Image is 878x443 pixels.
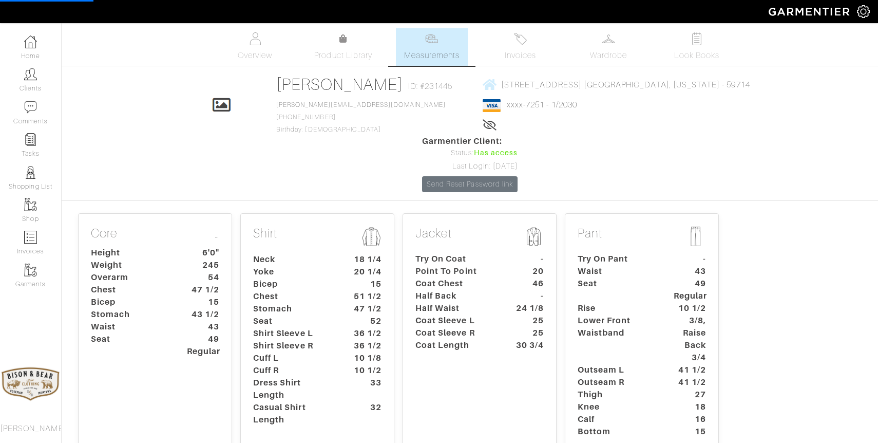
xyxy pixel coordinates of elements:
dt: 47 1/2 [341,303,389,315]
dt: Seat [245,315,341,327]
dt: Calf [570,413,666,426]
dt: 15 [666,426,714,438]
dt: Coat Length [408,339,504,352]
img: orders-27d20c2124de7fd6de4e0e44c1d41de31381a507db9b33961299e4e07d508b8c.svg [514,32,527,45]
dt: Try On Coat [408,253,504,265]
span: Wardrobe [590,49,627,62]
dt: 47 1/2 [179,284,227,296]
img: basicinfo-40fd8af6dae0f16599ec9e87c0ef1c0a1fdea2edbe929e3d69a839185d80c458.svg [249,32,261,45]
p: Jacket [415,226,544,249]
dt: 3/8, Raise Back 3/4 [666,315,714,364]
img: garmentier-logo-header-white-b43fb05a5012e4ada735d5af1a66efaba907eab6374d6393d1fbf88cb4ef424d.png [764,3,857,21]
dt: 15 [341,278,389,290]
dt: Half Back [408,290,504,302]
dt: Coat Sleeve L [408,315,504,327]
img: clients-icon-6bae9207a08558b7cb47a8932f037763ab4055f8c8b6bfacd5dc20c3e0201464.png [24,68,37,81]
dt: Bicep [83,296,179,308]
dt: Bottom [570,426,666,438]
a: [PERSON_NAME][EMAIL_ADDRESS][DOMAIN_NAME] [276,101,446,108]
dt: 10 1/2 [666,302,714,315]
dt: Stomach [83,308,179,321]
dt: Stomach [245,303,341,315]
dt: Chest [245,290,341,303]
dt: Height [83,247,179,259]
dt: Bicep [245,278,341,290]
dt: Seat [570,278,666,302]
dt: Shirt Sleeve L [245,327,341,340]
dt: Rise [570,302,666,315]
dt: 15 [179,296,227,308]
span: Look Books [674,49,720,62]
dt: 27 [666,389,714,401]
img: dashboard-icon-dbcd8f5a0b271acd01030246c82b418ddd0df26cd7fceb0bd07c9910d44c42f6.png [24,35,37,48]
span: Overview [238,49,272,62]
dt: 10 1/2 [341,364,389,377]
span: ID: #231445 [408,80,453,93]
a: Product Library [308,33,379,62]
dt: - [504,290,551,302]
img: garments-icon-b7da505a4dc4fd61783c78ac3ca0ef83fa9d6f193b1c9dc38574b1d14d53ca28.png [24,198,37,211]
a: Overview [219,28,291,66]
dt: 43 1/2 [179,308,227,321]
div: Status: [422,147,518,159]
img: stylists-icon-eb353228a002819b7ec25b43dbf5f0378dd9e0616d9560372ff212230b889e62.png [24,166,37,179]
p: Pant [578,226,706,249]
dt: 32 [341,401,389,426]
dt: 6'0" [179,247,227,259]
span: [PHONE_NUMBER] Birthday: [DEMOGRAPHIC_DATA] [276,101,446,133]
p: Core [91,226,219,243]
dt: Yoke [245,266,341,278]
dt: Seat [83,333,179,358]
dt: 30 3/4 [504,339,551,352]
a: Invoices [484,28,556,66]
span: [STREET_ADDRESS] [GEOGRAPHIC_DATA], [US_STATE] - 59714 [501,80,750,89]
img: wardrobe-487a4870c1b7c33e795ec22d11cfc2ed9d08956e64fb3008fe2437562e282088.svg [602,32,615,45]
div: Last Login: [DATE] [422,161,518,172]
a: Send Reset Password link [422,176,518,192]
dt: - [504,253,551,265]
dt: - [666,253,714,265]
dt: Casual Shirt Length [245,401,341,426]
img: garments-icon-b7da505a4dc4fd61783c78ac3ca0ef83fa9d6f193b1c9dc38574b1d14d53ca28.png [24,264,37,276]
dt: 245 [179,259,227,271]
dt: Half Waist [408,302,504,315]
dt: Coat Chest [408,278,504,290]
dt: 16 [666,413,714,426]
dt: 25 [504,315,551,327]
dt: Cuff L [245,352,341,364]
dt: Cuff R [245,364,341,377]
dt: Try On Pant [570,253,666,265]
dt: Waist [83,321,179,333]
a: Look Books [661,28,733,66]
img: visa-934b35602734be37eb7d5d7e5dbcd2044c359bf20a24dc3361ca3fa54326a8a7.png [483,99,501,112]
dt: Thigh [570,389,666,401]
img: msmt-pant-icon-b5f0be45518e7579186d657110a8042fb0a286fe15c7a31f2bf2767143a10412.png [685,226,706,247]
img: msmt-shirt-icon-3af304f0b202ec9cb0a26b9503a50981a6fda5c95ab5ec1cadae0dbe11e5085a.png [361,226,381,247]
dt: 52 [341,315,389,327]
dt: 51 1/2 [341,290,389,303]
dt: Overarm [83,271,179,284]
span: Has access [474,147,518,159]
dt: Neck [245,253,341,266]
dt: Weight [83,259,179,271]
a: xxxx-7251 - 1/2030 [507,100,577,109]
dt: 54 [179,271,227,284]
dt: 43 [179,321,227,333]
dt: Outseam R [570,376,666,389]
span: Product Library [314,49,372,62]
p: Shirt [253,226,381,249]
img: gear-icon-white-bd11855cb880d31180b6d7d6211b90ccbf57a29d726f0c71d8c61bd08dd39cc2.png [857,5,870,18]
img: measurements-466bbee1fd09ba9460f595b01e5d73f9e2bff037440d3c8f018324cb6cdf7a4a.svg [425,32,438,45]
a: … [215,226,219,241]
dt: Lower Front Waistband [570,315,666,364]
img: msmt-jacket-icon-80010867aa4725b62b9a09ffa5103b2b3040b5cb37876859cbf8e78a4e2258a7.png [523,226,544,247]
dt: Point To Point [408,265,504,278]
dt: 46 [504,278,551,290]
dt: Outseam L [570,364,666,376]
img: todo-9ac3debb85659649dc8f770b8b6100bb5dab4b48dedcbae339e5042a72dfd3cc.svg [691,32,703,45]
img: comment-icon-a0a6a9ef722e966f86d9cbdc48e553b5cf19dbc54f86b18d962a5391bc8f6eb6.png [24,101,37,114]
dt: 20 1/4 [341,266,389,278]
dt: Coat Sleeve R [408,327,504,339]
span: Measurements [404,49,460,62]
dt: 43 [666,265,714,278]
